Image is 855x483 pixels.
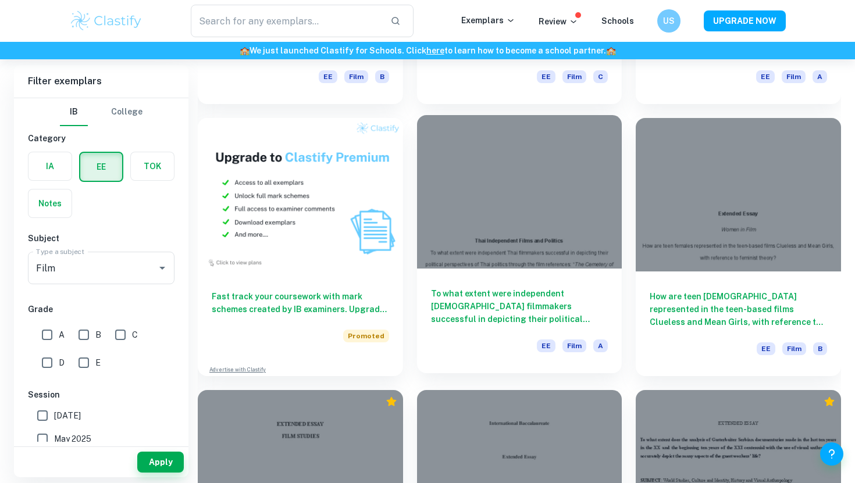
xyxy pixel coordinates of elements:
[2,44,853,57] h6: We just launched Clastify for Schools. Click to learn how to become a school partner.
[191,5,381,37] input: Search for any exemplars...
[539,15,578,28] p: Review
[28,189,72,217] button: Notes
[343,330,389,342] span: Promoted
[28,303,174,316] h6: Grade
[657,9,681,33] button: US
[59,328,65,341] span: A
[782,342,806,355] span: Film
[36,246,84,256] label: Type a subject
[756,70,775,83] span: EE
[417,118,622,376] a: To what extent were independent [DEMOGRAPHIC_DATA] filmmakers successful in depicting their polit...
[28,388,174,401] h6: Session
[704,10,786,31] button: UPGRADE NOW
[59,356,65,369] span: D
[131,152,174,180] button: TOK
[111,98,142,126] button: College
[60,98,142,126] div: Filter type choice
[154,260,170,276] button: Open
[137,452,184,473] button: Apply
[95,356,101,369] span: E
[426,46,444,55] a: here
[69,9,143,33] img: Clastify logo
[650,290,827,328] h6: How are teen [DEMOGRAPHIC_DATA] represented in the teen-based films Clueless and Mean Girls, with...
[562,339,586,352] span: Film
[813,70,827,83] span: A
[593,70,608,83] span: C
[28,152,72,180] button: IA
[212,290,389,316] h6: Fast track your coursework with mark schemes created by IB examiners. Upgrade now
[132,328,138,341] span: C
[95,328,101,341] span: B
[537,70,555,83] span: EE
[757,342,775,355] span: EE
[28,232,174,245] h6: Subject
[662,15,676,27] h6: US
[593,339,608,352] span: A
[198,118,403,271] img: Thumbnail
[14,65,188,98] h6: Filter exemplars
[60,98,88,126] button: IB
[824,396,835,407] div: Premium
[54,409,81,422] span: [DATE]
[813,342,827,355] span: B
[28,132,174,145] h6: Category
[606,46,616,55] span: 🏫
[319,70,337,83] span: EE
[54,432,91,445] span: May 2025
[820,442,843,466] button: Help and Feedback
[601,16,634,26] a: Schools
[386,396,397,407] div: Premium
[431,287,608,325] h6: To what extent were independent [DEMOGRAPHIC_DATA] filmmakers successful in depicting their polit...
[537,339,555,352] span: EE
[461,14,515,27] p: Exemplars
[209,366,266,374] a: Advertise with Clastify
[80,153,122,181] button: EE
[562,70,586,83] span: Film
[344,70,368,83] span: Film
[240,46,250,55] span: 🏫
[375,70,389,83] span: B
[636,118,841,376] a: How are teen [DEMOGRAPHIC_DATA] represented in the teen-based films Clueless and Mean Girls, with...
[782,70,806,83] span: Film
